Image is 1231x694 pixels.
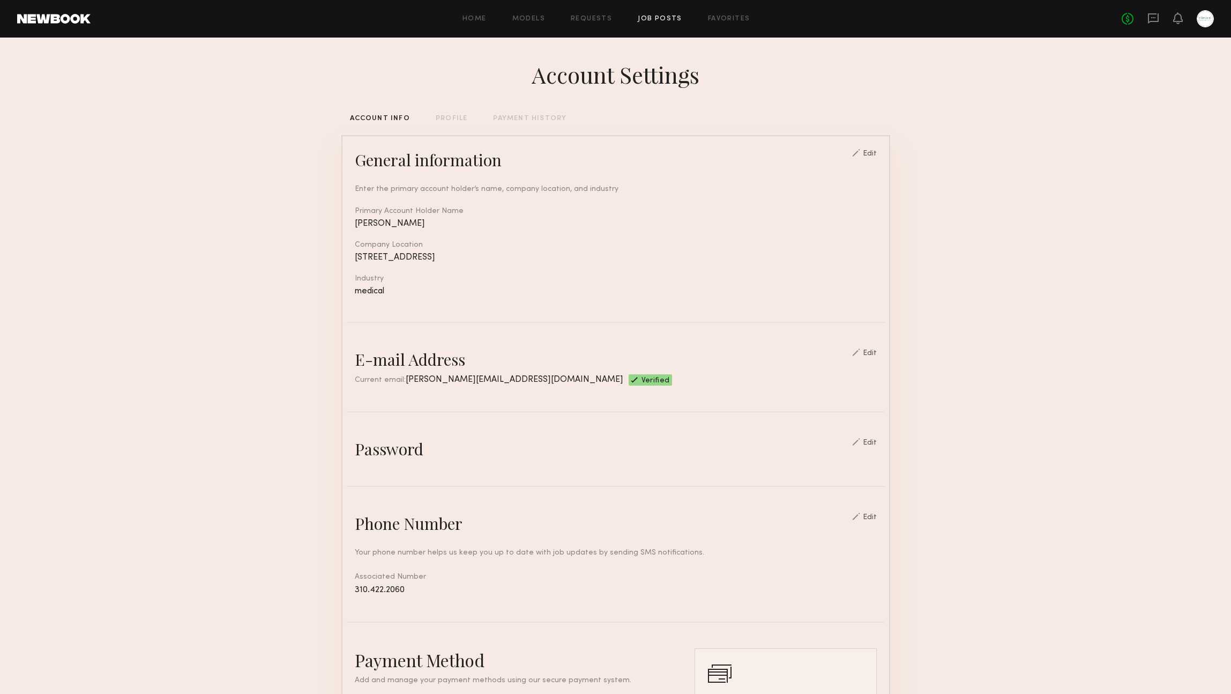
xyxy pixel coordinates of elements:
[863,439,877,447] div: Edit
[355,275,877,283] div: Industry
[863,150,877,158] div: Edit
[708,16,750,23] a: Favorites
[355,571,877,596] div: Associated Number
[462,16,487,23] a: Home
[355,677,662,684] p: Add and manage your payment methods using our secure payment system.
[641,377,670,386] span: Verified
[863,514,877,521] div: Edit
[355,149,502,171] div: General information
[355,208,877,215] div: Primary Account Holder Name
[436,115,467,122] div: PROFILE
[355,586,405,594] span: 310.422.2060
[863,350,877,357] div: Edit
[355,513,462,534] div: Phone Number
[571,16,612,23] a: Requests
[355,374,623,386] div: Current email:
[355,219,877,228] div: [PERSON_NAME]
[355,648,662,671] h2: Payment Method
[350,115,410,122] div: ACCOUNT INFO
[355,253,877,262] div: [STREET_ADDRESS]
[493,115,566,122] div: PAYMENT HISTORY
[406,375,623,384] span: [PERSON_NAME][EMAIL_ADDRESS][DOMAIN_NAME]
[355,438,423,460] div: Password
[355,241,877,249] div: Company Location
[355,547,877,558] div: Your phone number helps us keep you up to date with job updates by sending SMS notifications.
[355,287,877,296] div: medical
[638,16,682,23] a: Job Posts
[355,349,465,370] div: E-mail Address
[355,183,877,195] div: Enter the primary account holder’s name, company location, and industry
[512,16,545,23] a: Models
[532,60,699,90] div: Account Settings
